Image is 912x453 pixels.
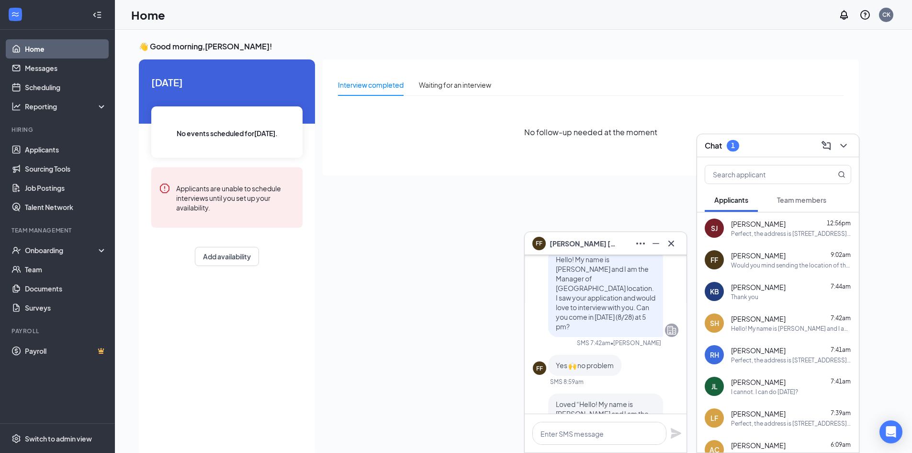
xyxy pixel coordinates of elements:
a: Scheduling [25,78,107,97]
div: Would you mind sending the location of the place of the interview [731,261,851,269]
div: Open Intercom Messenger [879,420,902,443]
svg: ComposeMessage [821,140,832,151]
a: Surveys [25,298,107,317]
div: Perfect, the address is [STREET_ADDRESS]. I will see you then :) [731,419,851,428]
span: [PERSON_NAME] [731,251,786,260]
span: No follow-up needed at the moment [524,126,657,138]
a: Job Postings [25,178,107,197]
button: Add availability [195,247,259,266]
div: Payroll [11,327,105,335]
div: FF [536,364,543,372]
div: Thank you [731,293,758,301]
span: Yes 🙌 no problem [556,361,614,370]
h1: Home [131,7,165,23]
span: [DATE] [151,75,303,90]
svg: Cross [665,238,677,249]
svg: Plane [670,428,682,439]
span: Applicants [714,196,748,204]
h3: 👋 Good morning, [PERSON_NAME] ! [139,41,859,52]
a: Sourcing Tools [25,159,107,178]
div: SMS 7:42am [577,339,610,347]
a: Home [25,39,107,58]
div: Waiting for an interview [419,80,491,90]
span: Team members [777,196,826,204]
span: [PERSON_NAME] [731,377,786,387]
div: SMS 8:59am [550,378,584,386]
a: PayrollCrown [25,341,107,360]
span: [PERSON_NAME] [731,441,786,450]
span: • [PERSON_NAME] [610,339,661,347]
svg: Minimize [650,238,662,249]
button: Ellipses [633,236,648,251]
span: No events scheduled for [DATE] . [177,128,278,139]
div: Team Management [11,226,105,234]
span: [PERSON_NAME] [731,409,786,418]
div: Applicants are unable to schedule interviews until you set up your availability. [176,183,295,212]
span: 7:39am [831,409,851,417]
a: Documents [25,279,107,298]
svg: Error [159,183,170,194]
span: [PERSON_NAME] [731,219,786,229]
svg: ChevronDown [838,140,849,151]
svg: WorkstreamLogo [11,10,20,19]
span: 7:42am [831,314,851,322]
svg: Settings [11,434,21,443]
div: Switch to admin view [25,434,92,443]
span: 6:09am [831,441,851,448]
svg: QuestionInfo [859,9,871,21]
button: Minimize [648,236,664,251]
span: 7:41am [831,378,851,385]
svg: Analysis [11,102,21,111]
div: Interview completed [338,80,404,90]
svg: Company [666,325,677,336]
svg: Collapse [92,10,102,20]
span: 7:41am [831,346,851,353]
div: Hello! My name is [PERSON_NAME] and I am the Manager of [GEOGRAPHIC_DATA] location. I saw your ap... [731,325,851,333]
div: Onboarding [25,245,99,255]
svg: UserCheck [11,245,21,255]
button: ChevronDown [836,138,851,153]
button: Cross [664,236,679,251]
span: [PERSON_NAME] [731,314,786,324]
div: FF [710,255,718,265]
div: JL [711,382,718,391]
div: Perfect, the address is [STREET_ADDRESS]. I will see you then :) [731,230,851,238]
div: CK [882,11,890,19]
button: ComposeMessage [819,138,834,153]
span: 7:44am [831,283,851,290]
a: Talent Network [25,197,107,217]
svg: MagnifyingGlass [838,171,845,178]
svg: Notifications [838,9,850,21]
span: 12:56pm [827,220,851,227]
h3: Chat [705,140,722,151]
div: Reporting [25,102,107,111]
a: Messages [25,58,107,78]
div: Perfect, the address is [STREET_ADDRESS]. I will see you then :) [731,356,851,364]
span: [PERSON_NAME] [731,282,786,292]
a: Team [25,260,107,279]
div: 1 [731,141,735,150]
span: [PERSON_NAME] [PERSON_NAME] [550,238,617,249]
div: Hiring [11,126,105,134]
input: Search applicant [705,165,819,184]
div: LF [710,413,718,423]
a: Applicants [25,140,107,159]
div: I cannot. I can do [DATE]? [731,388,798,396]
div: SH [710,318,719,328]
span: 9:02am [831,251,851,258]
span: [PERSON_NAME] [731,346,786,355]
div: KB [710,287,719,296]
div: RH [710,350,719,360]
span: Hello! My name is [PERSON_NAME] and I am the Manager of [GEOGRAPHIC_DATA] location. I saw your ap... [556,255,655,331]
svg: Ellipses [635,238,646,249]
div: SJ [711,223,718,233]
